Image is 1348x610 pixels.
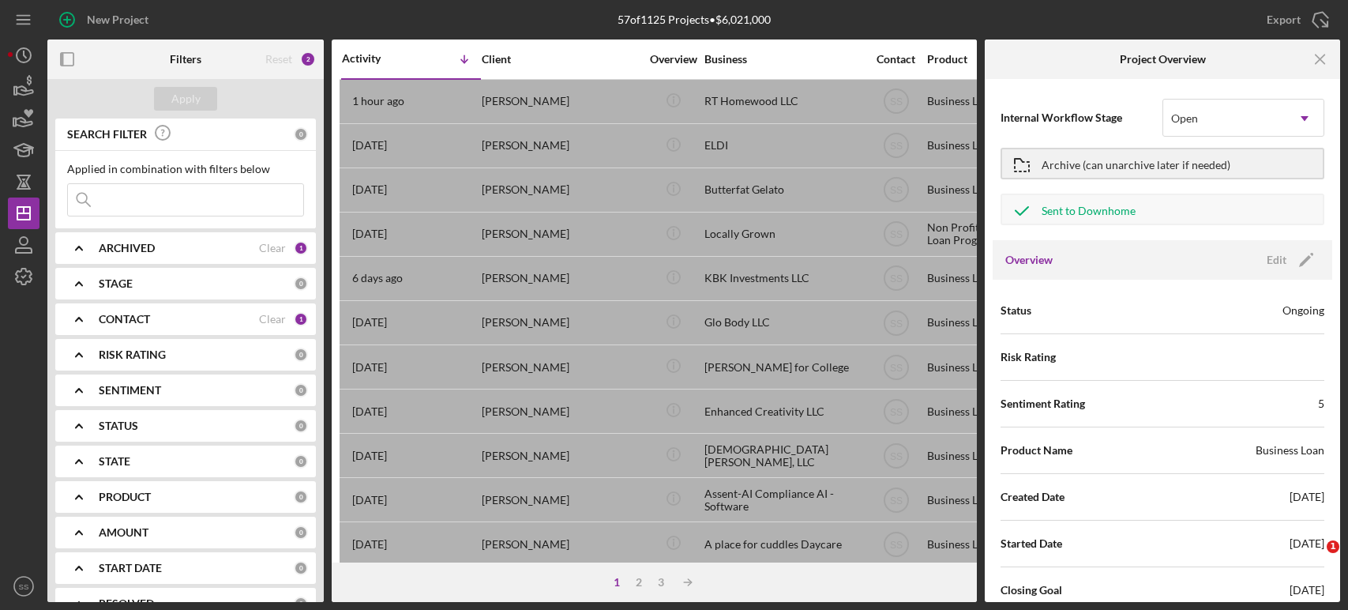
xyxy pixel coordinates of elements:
[866,53,926,66] div: Contact
[1001,582,1062,598] span: Closing Goal
[19,582,29,591] text: SS
[99,313,150,326] b: CONTACT
[606,576,628,589] div: 1
[889,450,902,461] text: SS
[352,228,387,240] time: 2025-08-18 21:17
[294,312,308,326] div: 1
[352,316,387,329] time: 2025-07-29 16:25
[99,455,130,468] b: STATE
[294,383,308,397] div: 0
[889,495,902,506] text: SS
[1001,489,1065,505] span: Created Date
[8,570,39,602] button: SS
[704,169,862,211] div: Butterfat Gelato
[927,302,1085,344] div: Business Loan
[927,523,1085,565] div: Business Loan
[294,277,308,291] div: 0
[927,53,1085,66] div: Product
[1001,148,1324,179] button: Archive (can unarchive later if needed)
[927,346,1085,388] div: Business Loan
[482,213,640,255] div: [PERSON_NAME]
[628,576,650,589] div: 2
[1282,303,1324,318] div: Ongoing
[67,128,147,141] b: SEARCH FILTER
[927,125,1085,167] div: Business Loan
[265,53,292,66] div: Reset
[294,525,308,540] div: 0
[1294,540,1332,578] iframe: Intercom live chat
[300,51,316,67] div: 2
[704,346,862,388] div: [PERSON_NAME] for College
[352,183,387,196] time: 2025-08-18 21:40
[889,273,902,284] text: SS
[704,302,862,344] div: Glo Body LLC
[1256,442,1324,458] div: Business Loan
[704,213,862,255] div: Locally Grown
[352,494,387,506] time: 2025-07-21 19:22
[704,258,862,299] div: KBK Investments LLC
[482,346,640,388] div: [PERSON_NAME]
[482,169,640,211] div: [PERSON_NAME]
[482,81,640,122] div: [PERSON_NAME]
[1042,195,1136,224] div: Sent to Downhome
[294,490,308,504] div: 0
[1318,396,1324,412] div: 5
[1171,112,1198,125] div: Open
[927,435,1085,476] div: Business Loan
[294,348,308,362] div: 0
[1001,349,1056,365] span: Risk Rating
[889,96,902,107] text: SS
[352,361,387,374] time: 2025-07-29 14:57
[1001,396,1085,412] span: Sentiment Rating
[99,526,148,539] b: AMOUNT
[927,479,1085,521] div: Business Loan
[1042,149,1230,178] div: Archive (can unarchive later if needed)
[482,258,640,299] div: [PERSON_NAME]
[1251,4,1340,36] button: Export
[259,313,286,326] div: Clear
[352,272,403,284] time: 2025-08-15 14:48
[294,419,308,433] div: 0
[294,127,308,141] div: 0
[704,53,862,66] div: Business
[1001,110,1162,126] span: Internal Workflow Stage
[618,13,771,26] div: 57 of 1125 Projects • $6,021,000
[294,561,308,575] div: 0
[352,450,387,462] time: 2025-07-28 18:09
[1005,252,1053,268] h3: Overview
[294,454,308,469] div: 0
[482,125,640,167] div: [PERSON_NAME]
[927,169,1085,211] div: Business Loan
[1001,536,1062,552] span: Started Date
[704,435,862,476] div: [DEMOGRAPHIC_DATA] [PERSON_NAME], LLC
[294,241,308,255] div: 1
[99,277,133,290] b: STAGE
[889,406,902,417] text: SS
[482,523,640,565] div: [PERSON_NAME]
[482,53,640,66] div: Client
[99,597,154,610] b: RESOLVED
[47,4,164,36] button: New Project
[1290,489,1324,505] div: [DATE]
[99,242,155,254] b: ARCHIVED
[889,229,902,240] text: SS
[927,213,1085,255] div: Non Profit Resilient Energy Loan Program
[170,53,201,66] b: Filters
[1267,4,1301,36] div: Export
[99,384,161,397] b: SENTIMENT
[99,348,166,361] b: RISK RATING
[1290,582,1324,598] div: [DATE]
[650,576,672,589] div: 3
[927,258,1085,299] div: Business Loan
[482,390,640,432] div: [PERSON_NAME]
[889,362,902,373] text: SS
[704,523,862,565] div: A place for cuddles Daycare
[87,4,148,36] div: New Project
[1001,442,1072,458] span: Product Name
[927,390,1085,432] div: Business Loan
[482,479,640,521] div: [PERSON_NAME]
[704,81,862,122] div: RT Homewood LLC
[704,125,862,167] div: ELDI
[99,491,151,503] b: PRODUCT
[1001,303,1031,318] span: Status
